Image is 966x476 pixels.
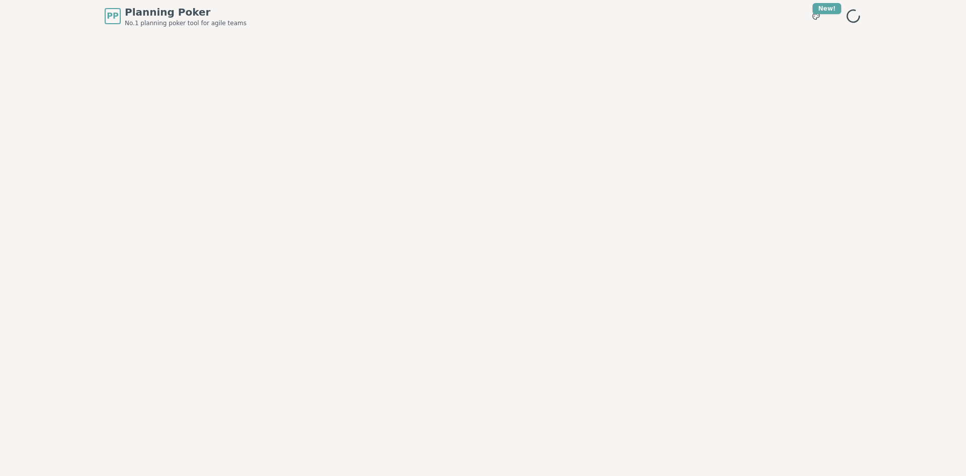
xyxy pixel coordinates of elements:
div: New! [813,3,841,14]
a: PPPlanning PokerNo.1 planning poker tool for agile teams [105,5,247,27]
button: New! [807,7,825,25]
span: No.1 planning poker tool for agile teams [125,19,247,27]
span: Planning Poker [125,5,247,19]
span: PP [107,10,118,22]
